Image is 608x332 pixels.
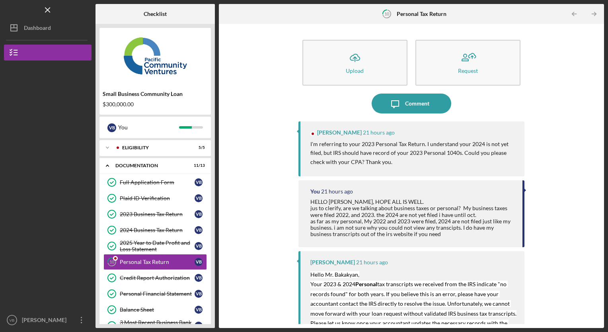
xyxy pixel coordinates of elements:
a: Balance SheetVB [103,302,207,318]
a: 2023 Business Tax ReturnVB [103,206,207,222]
div: V B [195,290,203,298]
a: Full Application FormVB [103,174,207,190]
a: 2025 Year to Date Profit and Loss StatementVB [103,238,207,254]
div: Comment [405,94,429,113]
div: Credit Report Authorization [120,275,195,281]
button: Request [415,40,520,86]
div: V B [107,123,116,132]
tspan: 10 [109,260,115,265]
a: 2024 Business Tax ReturnVB [103,222,207,238]
div: Eligibility [122,145,185,150]
div: $300,000.00 [103,101,208,107]
a: Plaid ID VerificationVB [103,190,207,206]
div: Documentation [115,163,185,168]
div: V B [195,210,203,218]
div: 2025 Year to Date Profit and Loss Statement [120,240,195,252]
tspan: 10 [384,11,389,16]
div: Dashboard [24,20,51,38]
div: V B [195,226,203,234]
div: 11 / 13 [191,163,205,168]
div: 3 Most Recent Business Bank Statements [120,319,195,332]
img: Product logo [99,32,211,80]
div: Plaid ID Verification [120,195,195,201]
div: Balance Sheet [120,307,195,313]
p: I'm referring to your 2023 Personal Tax Return. I understand your 2024 is not yet filed, but IRS ... [310,140,517,166]
div: V B [195,258,203,266]
div: V B [195,242,203,250]
div: You [310,188,320,195]
button: Dashboard [4,20,92,36]
button: Upload [302,40,407,86]
time: 2025-09-23 22:01 [363,129,395,136]
a: Credit Report AuthorizationVB [103,270,207,286]
div: V B [195,274,203,282]
time: 2025-09-23 21:29 [356,259,388,266]
div: Full Application Form [120,179,195,186]
div: 2023 Business Tax Return [120,211,195,217]
time: 2025-09-23 21:56 [321,188,353,195]
div: Request [458,68,478,74]
mark: Personal [355,281,377,287]
div: V B [195,178,203,186]
div: 2024 Business Tax Return [120,227,195,233]
div: You [118,121,179,134]
text: VB [10,318,15,322]
div: V B [195,322,203,330]
div: Upload [346,68,364,74]
div: HELLO [PERSON_NAME], HOPE ALL IS WELL. jus to clerify, are we talking about business taxes or per... [310,199,515,237]
a: Personal Financial StatementVB [103,286,207,302]
a: 10Personal Tax ReturnVB [103,254,207,270]
b: Personal Tax Return [397,11,446,17]
mark: Hello Mr. Bakakyan, Your 2023 & 2024 [310,271,359,287]
div: V B [195,194,203,202]
div: [PERSON_NAME] [317,129,362,136]
div: Personal Tax Return [120,259,195,265]
div: 5 / 5 [191,145,205,150]
b: Checklist [144,11,167,17]
div: V B [195,306,203,314]
div: Small Business Community Loan [103,91,208,97]
div: [PERSON_NAME] [310,259,355,266]
div: [PERSON_NAME] [20,312,72,330]
div: Personal Financial Statement [120,291,195,297]
button: VB[PERSON_NAME] [4,312,92,328]
button: Comment [372,94,451,113]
